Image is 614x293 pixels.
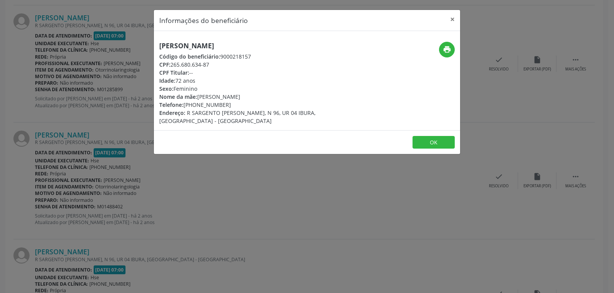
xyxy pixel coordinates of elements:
span: Telefone: [159,101,183,108]
button: Close [445,10,460,29]
span: Sexo: [159,85,173,92]
span: R SARGENTO [PERSON_NAME], N 96, UR 04 IBURA, [GEOGRAPHIC_DATA] - [GEOGRAPHIC_DATA] [159,109,315,124]
h5: Informações do beneficiário [159,15,248,25]
div: [PHONE_NUMBER] [159,101,353,109]
button: OK [413,136,455,149]
div: -- [159,69,353,77]
div: Feminino [159,85,353,93]
div: [PERSON_NAME] [159,93,353,101]
span: Idade: [159,77,175,84]
span: CPF: [159,61,170,68]
div: 9000218157 [159,52,353,61]
span: Endereço: [159,109,185,116]
span: Código do beneficiário: [159,53,220,60]
div: 265.680.634-87 [159,61,353,69]
button: print [439,42,455,57]
i: print [443,45,451,54]
span: CPF Titular: [159,69,189,76]
span: Nome da mãe: [159,93,197,100]
h5: [PERSON_NAME] [159,42,353,50]
div: 72 anos [159,77,353,85]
